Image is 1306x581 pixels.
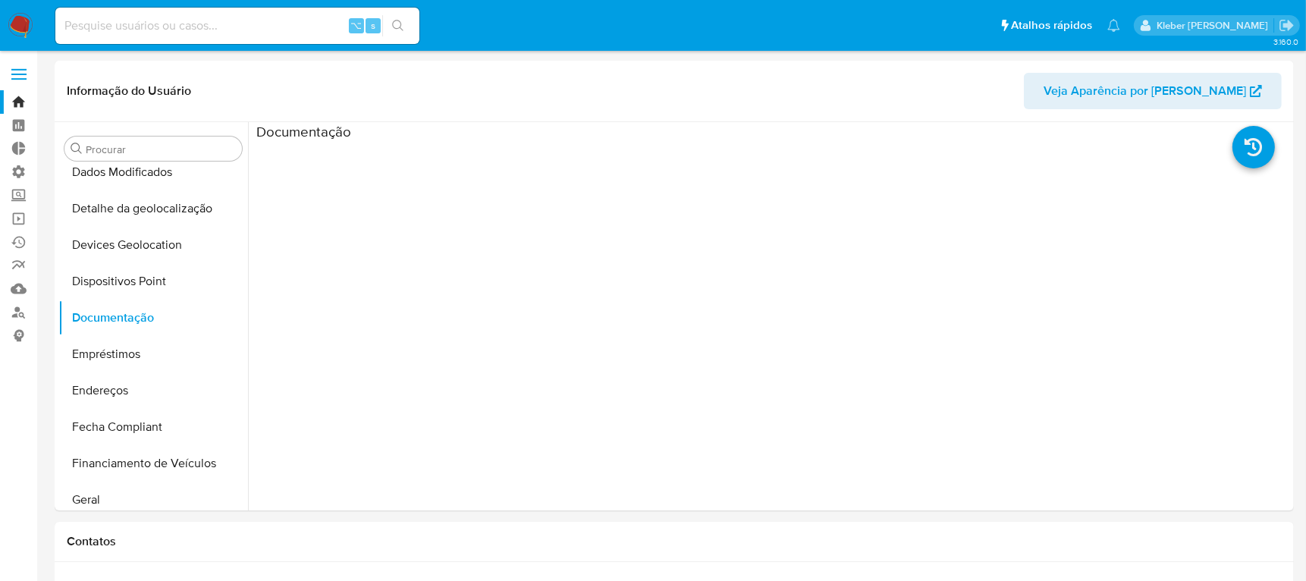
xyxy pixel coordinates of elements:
h1: Contatos [67,534,1282,549]
input: Procurar [86,143,236,156]
h1: Informação do Usuário [67,83,191,99]
button: Devices Geolocation [58,227,248,263]
button: Fecha Compliant [58,409,248,445]
a: Notificações [1107,19,1120,32]
button: Documentação [58,300,248,336]
span: Atalhos rápidos [1011,17,1092,33]
button: Dispositivos Point [58,263,248,300]
span: ⌥ [350,18,362,33]
span: s [371,18,375,33]
button: Dados Modificados [58,154,248,190]
button: Veja Aparência por [PERSON_NAME] [1024,73,1282,109]
button: Financiamento de Veículos [58,445,248,482]
button: Geral [58,482,248,518]
span: Veja Aparência por [PERSON_NAME] [1044,73,1246,109]
button: Empréstimos [58,336,248,372]
button: search-icon [382,15,413,36]
input: Pesquise usuários ou casos... [55,16,419,36]
p: kleber.bueno@mercadolivre.com [1157,18,1273,33]
button: Procurar [71,143,83,155]
a: Sair [1279,17,1295,33]
button: Endereços [58,372,248,409]
button: Detalhe da geolocalização [58,190,248,227]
